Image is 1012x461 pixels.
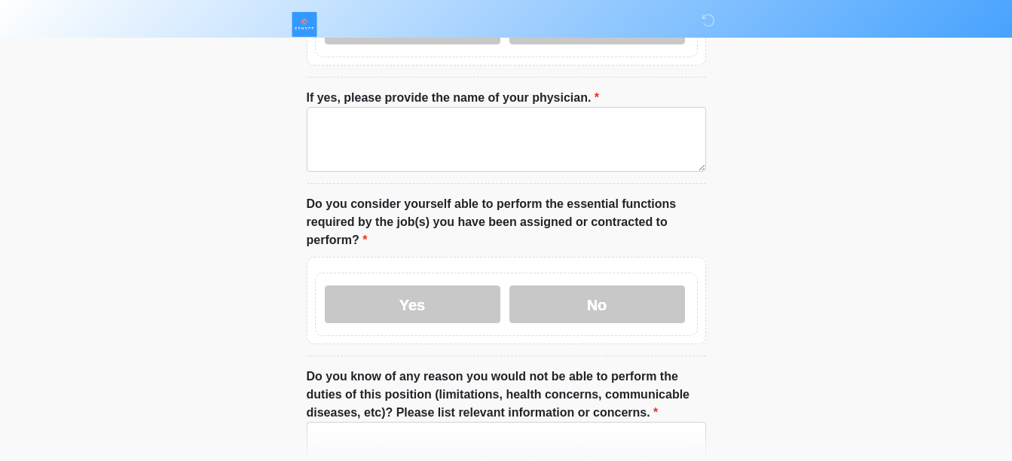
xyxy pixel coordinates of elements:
label: Do you consider yourself able to perform the essential functions required by the job(s) you have ... [307,195,706,249]
label: Yes [325,285,500,323]
label: No [509,285,685,323]
img: ESHYFT Logo [292,11,317,37]
label: Do you know of any reason you would not be able to perform the duties of this position (limitatio... [307,368,706,422]
label: If yes, please provide the name of your physician. [307,89,600,107]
